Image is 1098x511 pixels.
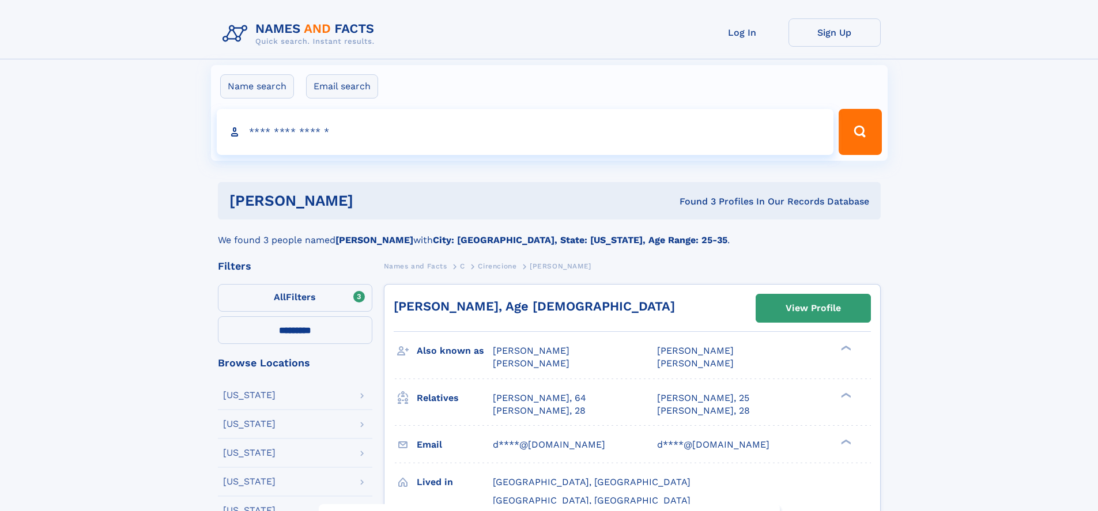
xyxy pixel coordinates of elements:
[384,259,447,273] a: Names and Facts
[460,262,465,270] span: C
[493,404,586,417] a: [PERSON_NAME], 28
[788,18,881,47] a: Sign Up
[530,262,591,270] span: [PERSON_NAME]
[696,18,788,47] a: Log In
[478,262,516,270] span: Cirencione
[223,419,276,429] div: [US_STATE]
[838,345,852,352] div: ❯
[274,292,286,302] span: All
[493,495,691,506] span: [GEOGRAPHIC_DATA], [GEOGRAPHIC_DATA]
[218,358,372,368] div: Browse Locations
[460,259,465,273] a: C
[217,109,834,155] input: search input
[223,391,276,400] div: [US_STATE]
[394,299,675,313] a: [PERSON_NAME], Age [DEMOGRAPHIC_DATA]
[493,476,691,487] span: [GEOGRAPHIC_DATA], [GEOGRAPHIC_DATA]
[493,392,586,404] a: [PERSON_NAME], 64
[657,392,749,404] a: [PERSON_NAME], 25
[417,388,493,408] h3: Relatives
[433,234,727,245] b: City: [GEOGRAPHIC_DATA], State: [US_STATE], Age Range: 25-35
[756,294,870,322] a: View Profile
[335,234,413,245] b: [PERSON_NAME]
[493,345,569,356] span: [PERSON_NAME]
[417,472,493,492] h3: Lived in
[516,195,869,208] div: Found 3 Profiles In Our Records Database
[218,261,372,271] div: Filters
[223,477,276,486] div: [US_STATE]
[417,341,493,361] h3: Also known as
[657,404,750,417] a: [PERSON_NAME], 28
[417,435,493,455] h3: Email
[220,74,294,99] label: Name search
[478,259,516,273] a: Cirencione
[838,438,852,445] div: ❯
[493,358,569,369] span: [PERSON_NAME]
[218,18,384,50] img: Logo Names and Facts
[786,295,841,321] div: View Profile
[218,284,372,312] label: Filters
[657,358,734,369] span: [PERSON_NAME]
[306,74,378,99] label: Email search
[223,448,276,457] div: [US_STATE]
[229,194,516,208] h1: [PERSON_NAME]
[838,391,852,399] div: ❯
[218,219,881,247] div: We found 3 people named with .
[839,109,881,155] button: Search Button
[657,345,734,356] span: [PERSON_NAME]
